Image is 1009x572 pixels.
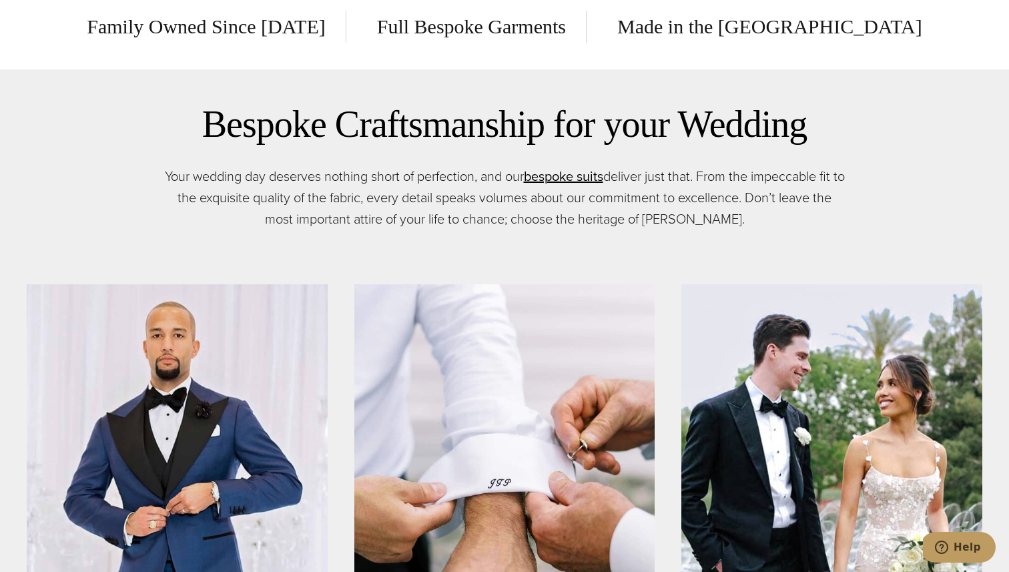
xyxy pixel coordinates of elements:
iframe: Opens a widget where you can chat to one of our agents [923,532,996,565]
h2: Bespoke Craftsmanship for your Wedding [27,102,982,147]
a: bespoke suits [524,166,603,186]
span: Full Bespoke Garments [357,11,587,43]
p: Your wedding day deserves nothing short of perfection, and our deliver just that. From the impecc... [165,166,845,230]
span: Family Owned Since [DATE] [87,11,346,43]
span: Made in the [GEOGRAPHIC_DATA] [597,11,922,43]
